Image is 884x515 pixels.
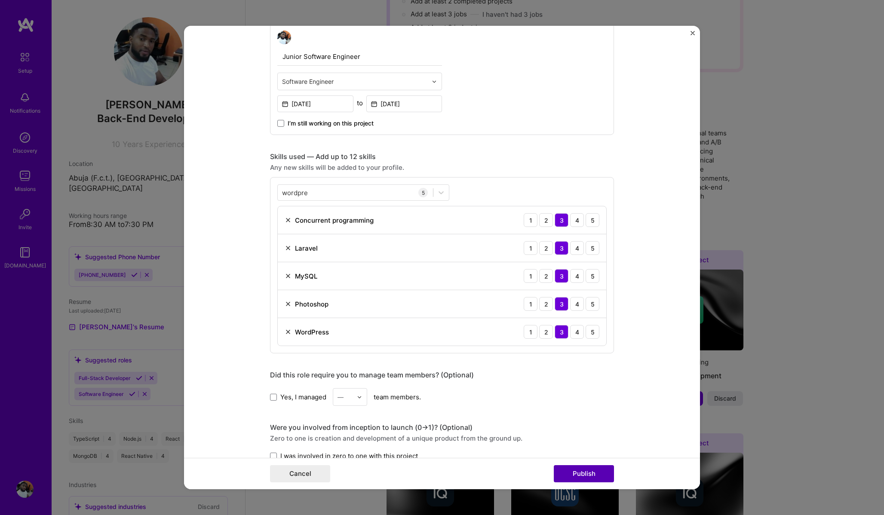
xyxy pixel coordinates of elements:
[524,297,537,311] div: 1
[539,213,553,227] div: 2
[539,297,553,311] div: 2
[570,269,584,283] div: 4
[295,327,329,336] div: WordPress
[586,269,599,283] div: 5
[555,297,568,311] div: 3
[570,325,584,339] div: 4
[691,31,695,40] button: Close
[270,434,614,443] div: Zero to one is creation and development of a unique product from the ground up.
[432,79,437,84] img: drop icon
[524,325,537,339] div: 1
[295,243,318,252] div: Laravel
[555,325,568,339] div: 3
[277,48,442,66] input: Role Name
[285,273,292,279] img: Remove
[285,245,292,251] img: Remove
[357,98,363,107] div: to
[539,269,553,283] div: 2
[295,271,317,280] div: MySQL
[570,213,584,227] div: 4
[586,241,599,255] div: 5
[285,328,292,335] img: Remove
[295,215,374,224] div: Concurrent programming
[555,269,568,283] div: 3
[270,388,614,406] div: team members.
[554,465,614,482] button: Publish
[570,297,584,311] div: 4
[280,451,418,460] span: I was involved in zero to one with this project
[570,241,584,255] div: 4
[524,241,537,255] div: 1
[270,163,614,172] div: Any new skills will be added to your profile.
[586,325,599,339] div: 5
[586,213,599,227] div: 5
[285,300,292,307] img: Remove
[539,241,553,255] div: 2
[555,241,568,255] div: 3
[524,269,537,283] div: 1
[357,394,362,399] img: drop icon
[524,213,537,227] div: 1
[270,152,614,161] div: Skills used — Add up to 12 skills
[338,392,344,402] div: —
[366,95,442,112] input: Date
[586,297,599,311] div: 5
[280,392,326,402] span: Yes, I managed
[277,95,353,112] input: Date
[539,325,553,339] div: 2
[295,299,328,308] div: Photoshop
[288,119,374,128] span: I’m still working on this project
[418,188,428,197] div: 5
[270,371,614,380] div: Did this role require you to manage team members? (Optional)
[270,465,330,482] button: Cancel
[285,217,292,224] img: Remove
[270,423,614,432] div: Were you involved from inception to launch (0 -> 1)? (Optional)
[555,213,568,227] div: 3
